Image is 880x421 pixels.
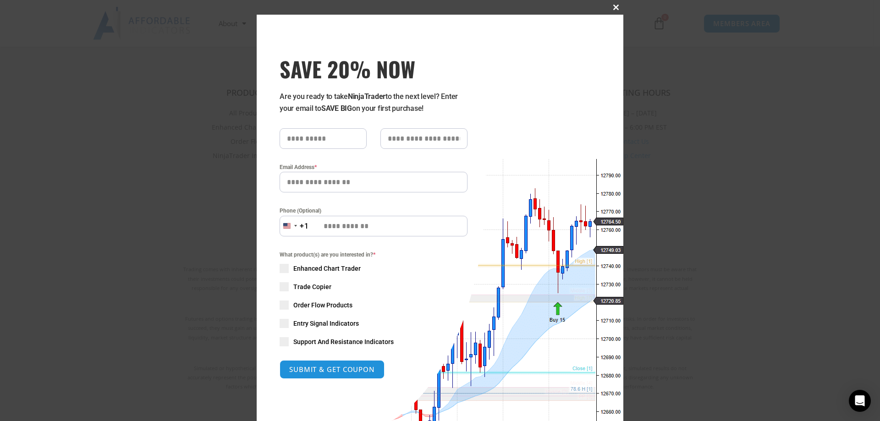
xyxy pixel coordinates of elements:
label: Phone (Optional) [280,206,467,215]
h3: SAVE 20% NOW [280,56,467,82]
span: What product(s) are you interested in? [280,250,467,259]
label: Email Address [280,163,467,172]
span: Entry Signal Indicators [293,319,359,328]
span: Order Flow Products [293,301,352,310]
strong: NinjaTrader [348,92,385,101]
label: Entry Signal Indicators [280,319,467,328]
label: Trade Copier [280,282,467,291]
button: Selected country [280,216,309,236]
span: Support And Resistance Indicators [293,337,394,346]
div: +1 [300,220,309,232]
strong: SAVE BIG [321,104,352,113]
button: SUBMIT & GET COUPON [280,360,385,379]
span: Trade Copier [293,282,331,291]
label: Support And Resistance Indicators [280,337,467,346]
p: Are you ready to take to the next level? Enter your email to on your first purchase! [280,91,467,115]
label: Order Flow Products [280,301,467,310]
div: Open Intercom Messenger [849,390,871,412]
span: Enhanced Chart Trader [293,264,361,273]
label: Enhanced Chart Trader [280,264,467,273]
